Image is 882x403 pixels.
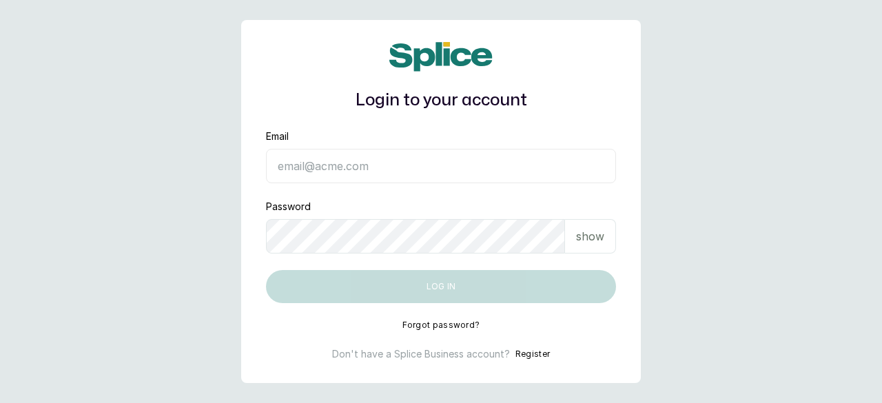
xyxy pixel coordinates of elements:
p: Don't have a Splice Business account? [332,347,510,361]
input: email@acme.com [266,149,616,183]
button: Forgot password? [402,320,480,331]
button: Log in [266,270,616,303]
button: Register [515,347,550,361]
label: Password [266,200,311,214]
h1: Login to your account [266,88,616,113]
p: show [576,228,604,245]
label: Email [266,130,289,143]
